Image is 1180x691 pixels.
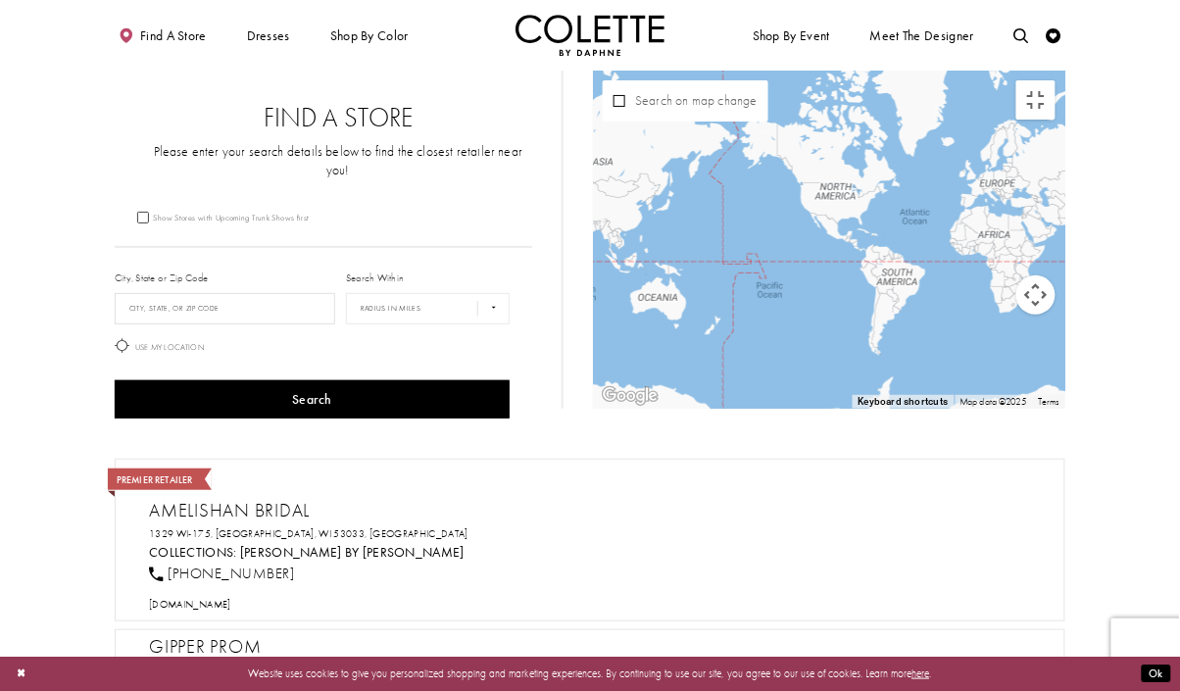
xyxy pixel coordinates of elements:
a: Open this area in Google Maps (opens a new window) [598,383,663,409]
span: Shop By Event [753,28,830,43]
span: Dresses [247,28,290,43]
button: Search [115,380,510,419]
a: Meet the designer [866,15,978,56]
button: Map camera controls [1016,275,1056,315]
p: Please enter your search details below to find the closest retailer near you! [144,143,531,180]
button: Submit Dialog [1142,665,1171,683]
span: Dresses [243,15,294,56]
input: City, State, or ZIP Code [115,293,335,324]
p: Website uses cookies to give you personalized shopping and marketing experiences. By continuing t... [107,664,1073,683]
span: Map data ©2025 [960,395,1027,408]
h2: Find a Store [144,103,531,132]
button: Close Dialog [9,661,33,687]
label: City, State or Zip Code [115,271,209,285]
img: Google Image #53 [598,383,663,409]
a: Toggle search [1010,15,1033,56]
a: here [912,666,930,680]
span: [DOMAIN_NAME] [149,598,231,611]
span: Find a store [140,28,207,43]
button: Keyboard shortcuts [858,395,948,409]
h2: Gipper Prom [149,636,1046,659]
span: Shop by color [330,28,409,43]
span: Shop by color [326,15,412,56]
a: Check Wishlist [1043,15,1065,56]
span: Shop By Event [749,15,833,56]
a: Visit Home Page [516,15,664,56]
select: Radius In Miles [346,293,510,324]
a: Opens in new tab [149,598,231,611]
a: Terms (opens in new tab) [1038,395,1059,408]
a: [PHONE_NUMBER] [149,564,294,583]
span: Meet the designer [870,28,974,43]
a: Opens in new tab [149,527,468,540]
a: Find a store [115,15,210,56]
h2: Amelishan Bridal [149,500,1046,522]
span: Premier Retailer [117,473,193,486]
span: [PHONE_NUMBER] [168,564,294,583]
img: Colette by Daphne [516,15,664,56]
a: Visit Colette by Daphne page - Opens in new tab [240,544,465,561]
div: Map with store locations [593,71,1065,409]
button: Toggle fullscreen view [1016,80,1056,120]
label: Search Within [346,271,404,285]
span: Collections: [149,544,237,561]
